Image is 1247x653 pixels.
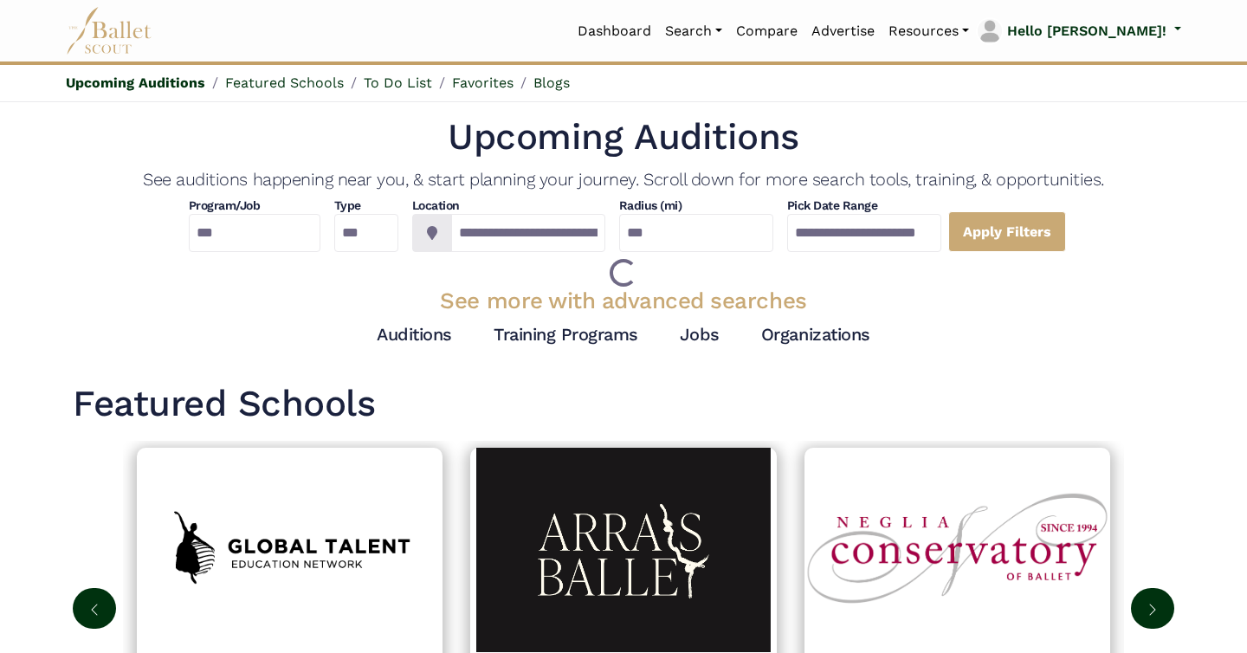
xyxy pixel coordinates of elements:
[787,197,941,215] h4: Pick Date Range
[533,74,570,91] a: Blogs
[451,214,605,252] input: Location
[73,168,1174,191] h4: See auditions happening near you, & start planning your journey. Scroll down for more search tool...
[73,287,1174,316] h3: See more with advanced searches
[225,74,344,91] a: Featured Schools
[761,324,870,345] a: Organizations
[334,197,398,215] h4: Type
[364,74,432,91] a: To Do List
[976,17,1181,45] a: profile picture Hello [PERSON_NAME]!
[804,13,882,49] a: Advertise
[73,380,1174,428] h1: Featured Schools
[412,197,605,215] h4: Location
[494,324,638,345] a: Training Programs
[729,13,804,49] a: Compare
[680,324,720,345] a: Jobs
[452,74,514,91] a: Favorites
[1007,20,1166,42] p: Hello [PERSON_NAME]!
[66,74,205,91] a: Upcoming Auditions
[189,197,320,215] h4: Program/Job
[571,13,658,49] a: Dashboard
[658,13,729,49] a: Search
[73,113,1174,161] h1: Upcoming Auditions
[882,13,976,49] a: Resources
[377,324,452,345] a: Auditions
[948,211,1066,252] a: Apply Filters
[619,197,682,215] h4: Radius (mi)
[978,19,1002,43] img: profile picture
